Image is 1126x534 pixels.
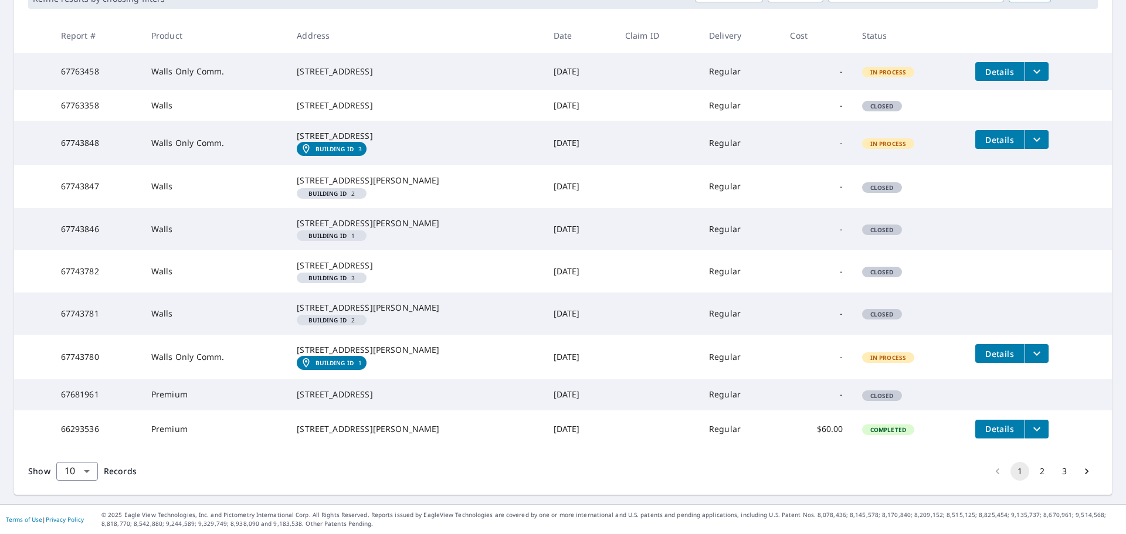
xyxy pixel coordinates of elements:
[297,356,367,370] a: Building ID1
[700,250,781,292] td: Regular
[853,18,966,53] th: Status
[544,208,616,250] td: [DATE]
[297,217,534,229] div: [STREET_ADDRESS][PERSON_NAME]
[52,208,142,250] td: 67743846
[781,18,852,53] th: Cost
[142,165,287,208] td: Walls
[142,335,287,379] td: Walls Only Comm.
[863,68,914,76] span: In Process
[52,121,142,165] td: 67743848
[544,410,616,448] td: [DATE]
[142,18,287,53] th: Product
[544,379,616,410] td: [DATE]
[46,515,84,523] a: Privacy Policy
[142,250,287,292] td: Walls
[863,310,901,318] span: Closed
[52,165,142,208] td: 67743847
[863,268,901,276] span: Closed
[781,379,852,410] td: -
[700,53,781,90] td: Regular
[544,335,616,379] td: [DATE]
[142,208,287,250] td: Walls
[52,335,142,379] td: 67743780
[982,66,1018,77] span: Details
[1025,420,1049,438] button: filesDropdownBtn-66293536
[301,275,362,281] span: 3
[700,410,781,448] td: Regular
[28,465,50,477] span: Show
[975,62,1025,81] button: detailsBtn-67763458
[297,130,534,142] div: [STREET_ADDRESS]
[982,134,1018,145] span: Details
[1010,462,1029,481] button: page 1
[297,142,367,156] a: Building ID3
[700,165,781,208] td: Regular
[308,191,347,196] em: Building ID
[297,100,534,111] div: [STREET_ADDRESS]
[301,191,362,196] span: 2
[297,66,534,77] div: [STREET_ADDRESS]
[982,423,1018,434] span: Details
[316,145,354,152] em: Building ID
[56,462,98,481] div: Show 10 records
[52,379,142,410] td: 67681961
[781,250,852,292] td: -
[6,516,84,523] p: |
[56,455,98,488] div: 10
[700,121,781,165] td: Regular
[297,302,534,314] div: [STREET_ADDRESS][PERSON_NAME]
[1025,62,1049,81] button: filesDropdownBtn-67763458
[986,462,1098,481] nav: pagination navigation
[142,292,287,335] td: Walls
[142,90,287,121] td: Walls
[700,292,781,335] td: Regular
[52,410,142,448] td: 66293536
[863,140,914,148] span: In Process
[544,53,616,90] td: [DATE]
[975,420,1025,438] button: detailsBtn-66293536
[301,233,362,239] span: 1
[1055,462,1074,481] button: Go to page 3
[781,53,852,90] td: -
[863,226,901,234] span: Closed
[544,250,616,292] td: [DATE]
[863,392,901,400] span: Closed
[781,410,852,448] td: $60.00
[781,121,852,165] td: -
[700,208,781,250] td: Regular
[297,175,534,186] div: [STREET_ADDRESS][PERSON_NAME]
[142,121,287,165] td: Walls Only Comm.
[52,18,142,53] th: Report #
[700,18,781,53] th: Delivery
[781,165,852,208] td: -
[52,250,142,292] td: 67743782
[863,183,901,192] span: Closed
[863,353,914,362] span: In Process
[287,18,544,53] th: Address
[781,292,852,335] td: -
[316,359,354,366] em: Building ID
[700,335,781,379] td: Regular
[544,18,616,53] th: Date
[308,275,347,281] em: Building ID
[544,292,616,335] td: [DATE]
[1025,130,1049,149] button: filesDropdownBtn-67743848
[544,165,616,208] td: [DATE]
[101,511,1120,528] p: © 2025 Eagle View Technologies, Inc. and Pictometry International Corp. All Rights Reserved. Repo...
[1033,462,1052,481] button: Go to page 2
[975,130,1025,149] button: detailsBtn-67743848
[700,379,781,410] td: Regular
[781,335,852,379] td: -
[297,260,534,271] div: [STREET_ADDRESS]
[308,233,347,239] em: Building ID
[308,317,347,323] em: Building ID
[142,379,287,410] td: Premium
[142,53,287,90] td: Walls Only Comm.
[301,317,362,323] span: 2
[982,348,1018,359] span: Details
[1025,344,1049,363] button: filesDropdownBtn-67743780
[781,90,852,121] td: -
[297,389,534,400] div: [STREET_ADDRESS]
[297,344,534,356] div: [STREET_ADDRESS][PERSON_NAME]
[6,515,42,523] a: Terms of Use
